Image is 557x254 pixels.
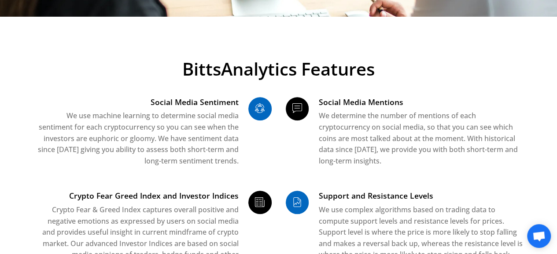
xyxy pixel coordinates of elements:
p: We determine the number of mentions of each cryptocurrency on social media, so that you can see w... [318,110,523,167]
div: Open chat [527,224,551,248]
p: We use machine learning to determine social media sentiment for each cryptocurrency so you can se... [34,110,239,167]
h3: Crypto Fear Greed Index and Investor Indices [34,190,239,201]
h3: Social Media Sentiment [34,97,239,108]
h3: Support and Resistance Levels [318,190,523,201]
span: BittsAnalytics Features [34,60,523,78]
h3: Social Media Mentions [318,97,523,108]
